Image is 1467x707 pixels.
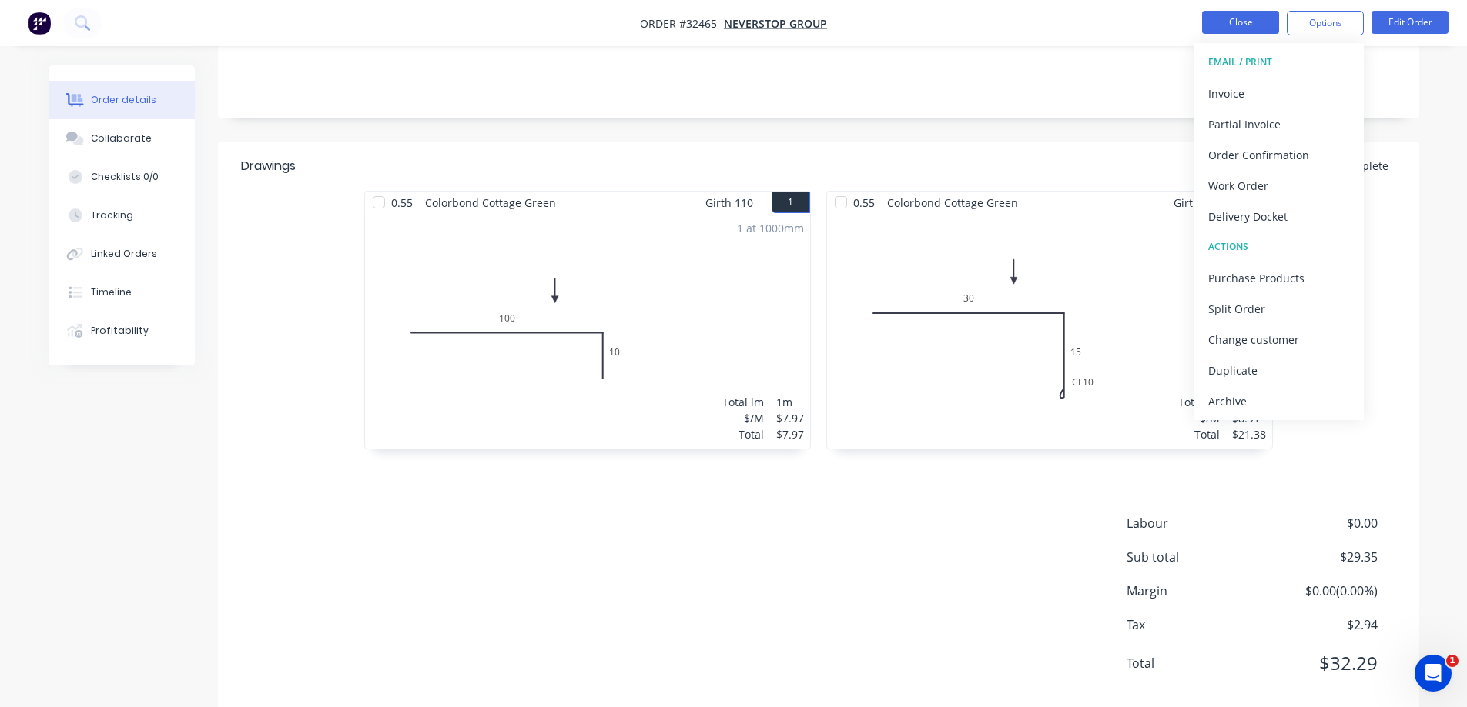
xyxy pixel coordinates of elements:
[776,394,804,410] div: 1m
[1208,144,1350,166] div: Order Confirmation
[91,132,152,145] div: Collaborate
[1232,426,1266,442] div: $21.38
[1287,11,1364,35] button: Options
[91,170,159,184] div: Checklists 0/0
[847,192,881,214] span: 0.55
[1208,113,1350,135] div: Partial Invoice
[49,273,195,312] button: Timeline
[1263,615,1377,634] span: $2.94
[28,12,51,35] img: Factory
[241,157,296,175] div: Drawings
[385,192,419,214] span: 0.55
[881,192,1024,214] span: Colorbond Cottage Green
[91,324,149,338] div: Profitability
[705,192,753,214] span: Girth 110
[1208,205,1350,228] div: Delivery Docket
[1208,52,1350,72] div: EMAIL / PRINT
[49,196,195,235] button: Tracking
[776,426,804,442] div: $7.97
[91,285,132,299] div: Timeline
[772,192,810,213] button: 1
[1415,655,1452,692] iframe: Intercom live chat
[49,312,195,350] button: Profitability
[1202,11,1279,34] button: Close
[49,119,195,158] button: Collaborate
[722,426,764,442] div: Total
[49,158,195,196] button: Checklists 0/0
[1127,654,1264,672] span: Total
[49,81,195,119] button: Order details
[722,410,764,426] div: $/M
[1127,514,1264,532] span: Labour
[1446,655,1459,667] span: 1
[91,208,133,222] div: Tracking
[1263,582,1377,600] span: $0.00 ( 0.00 %)
[1174,192,1215,214] span: Girth 55
[1127,615,1264,634] span: Tax
[1178,426,1220,442] div: Total
[640,16,724,31] span: Order #32465 -
[1263,649,1377,677] span: $32.29
[1263,548,1377,566] span: $29.35
[1208,359,1350,382] div: Duplicate
[724,16,827,31] a: NEVERSTOP GROUP
[365,214,810,449] div: 0100101 at 1000mmTotal lm$/MTotal1m$7.97$7.97
[722,394,764,410] div: Total lm
[91,247,157,261] div: Linked Orders
[776,410,804,426] div: $7.97
[737,220,804,236] div: 1 at 1000mm
[91,93,156,107] div: Order details
[1178,410,1220,426] div: $/M
[1208,328,1350,351] div: Change customer
[49,235,195,273] button: Linked Orders
[419,192,562,214] span: Colorbond Cottage Green
[1178,394,1220,410] div: Total lm
[827,214,1272,449] div: 030CF10151 at 2400mmTotal lm$/MTotal2.4m$8.91$21.38
[1208,175,1350,197] div: Work Order
[1127,548,1264,566] span: Sub total
[1208,298,1350,320] div: Split Order
[1263,514,1377,532] span: $0.00
[1127,582,1264,600] span: Margin
[1208,237,1350,257] div: ACTIONS
[1372,11,1449,34] button: Edit Order
[1208,267,1350,289] div: Purchase Products
[1208,82,1350,105] div: Invoice
[1208,390,1350,412] div: Archive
